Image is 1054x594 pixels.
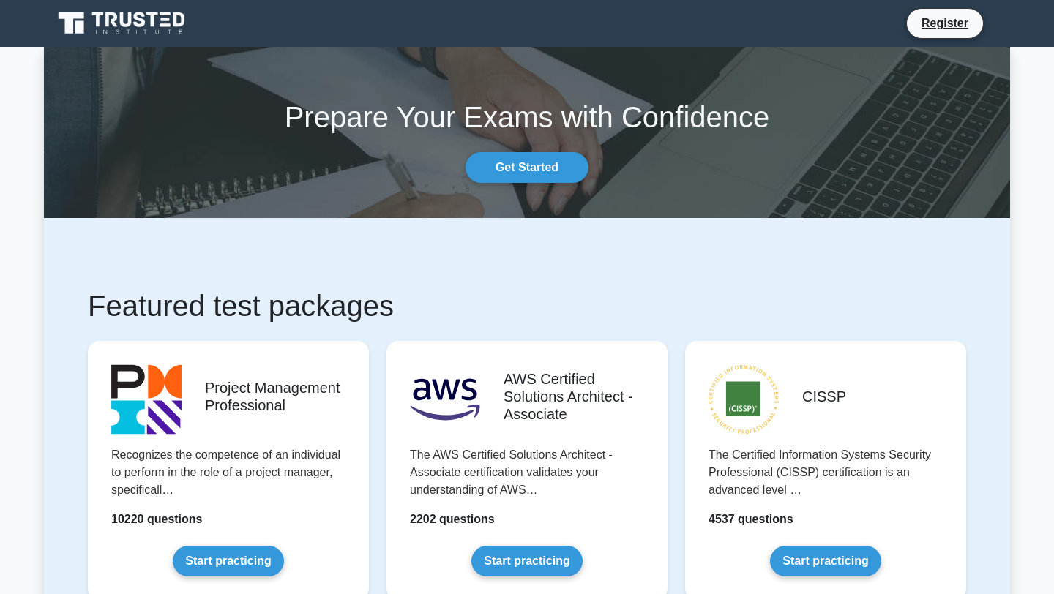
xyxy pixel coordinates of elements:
a: Start practicing [173,546,283,576]
a: Start practicing [770,546,881,576]
a: Start practicing [471,546,582,576]
h1: Prepare Your Exams with Confidence [44,99,1010,135]
a: Register [913,14,977,32]
h1: Featured test packages [88,288,966,323]
a: Get Started [466,152,588,183]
